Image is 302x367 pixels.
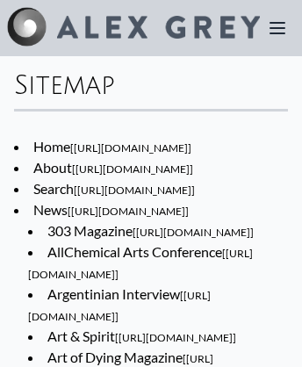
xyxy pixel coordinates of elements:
[115,331,236,344] span: [[URL][DOMAIN_NAME]]
[33,138,191,155] a: Home[[URL][DOMAIN_NAME]]
[74,183,195,197] span: [[URL][DOMAIN_NAME]]
[33,159,193,176] a: About[[URL][DOMAIN_NAME]]
[33,180,195,197] a: Search[[URL][DOMAIN_NAME]]
[28,285,211,323] a: Argentinian Interview[[URL][DOMAIN_NAME]]
[68,205,189,218] span: [[URL][DOMAIN_NAME]]
[72,162,193,176] span: [[URL][DOMAIN_NAME]]
[133,226,254,239] span: [[URL][DOMAIN_NAME]]
[14,70,288,109] div: Sitemap
[70,141,191,155] span: [[URL][DOMAIN_NAME]]
[47,222,254,239] a: 303 Magazine[[URL][DOMAIN_NAME]]
[47,327,236,344] a: Art & Spirit[[URL][DOMAIN_NAME]]
[28,243,253,281] a: AllChemical Arts Conference[[URL][DOMAIN_NAME]]
[33,201,189,218] a: News[[URL][DOMAIN_NAME]]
